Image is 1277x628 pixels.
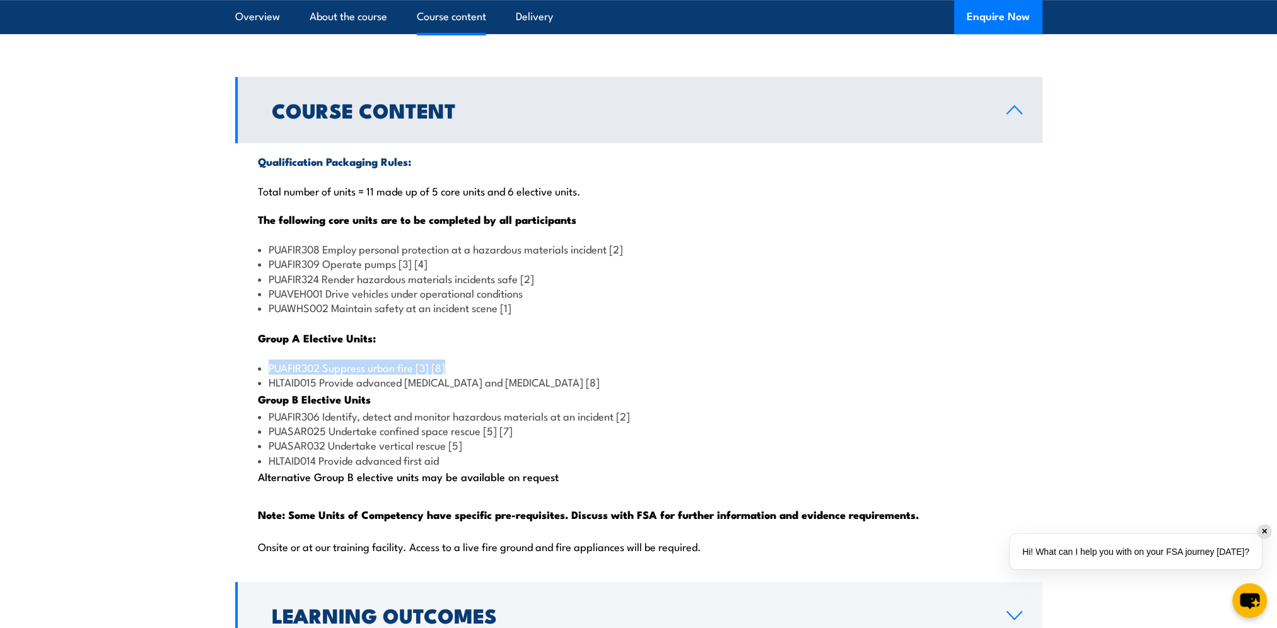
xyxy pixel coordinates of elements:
[258,154,1020,168] h4: Qualification Packaging Rules:
[258,256,1020,270] li: PUAFIR309 Operate pumps [3] [4]
[258,211,576,228] strong: The following core units are to be completed by all participants
[258,286,1020,300] li: PUAVEH001 Drive vehicles under operational conditions
[258,540,1020,552] p: Onsite or at our training facility. Access to a live fire ground and fire appliances will be requ...
[1010,534,1262,569] div: Hi! What can I help you with on your FSA journey [DATE]?
[258,360,1020,375] li: PUAFIR302 Suppress urban fire [3] [8]
[258,409,1020,423] li: PUAFIR306 Identify, detect and monitor hazardous materials at an incident [2]
[258,423,1020,438] li: PUASAR025 Undertake confined space rescue [5] [7]
[258,391,371,407] strong: Group B Elective Units
[258,271,1020,286] li: PUAFIR324 Render hazardous materials incidents safe [2]
[258,241,1020,256] li: PUAFIR308 Employ personal protection at a hazardous materials incident [2]
[258,506,919,523] strong: Note: Some Units of Competency have specific pre-requisites. Discuss with FSA for further informa...
[272,606,986,624] h2: Learning Outcomes
[272,101,986,119] h2: Course Content
[1257,525,1271,538] div: ✕
[258,438,1020,452] li: PUASAR032 Undertake vertical rescue [5]
[258,300,1020,315] li: PUAWHS002 Maintain safety at an incident scene [1]
[235,77,1042,143] a: Course Content
[258,453,1020,467] li: HLTAID014 Provide advanced first aid
[258,184,1020,197] p: Total number of units = 11 made up of 5 core units and 6 elective units.
[235,143,1042,579] div: Alternative Group B elective units may be available on request
[258,375,1020,389] li: HLTAID015 Provide advanced [MEDICAL_DATA] and [MEDICAL_DATA] [8]
[258,330,376,346] strong: Group A Elective Units:
[1232,583,1267,618] button: chat-button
